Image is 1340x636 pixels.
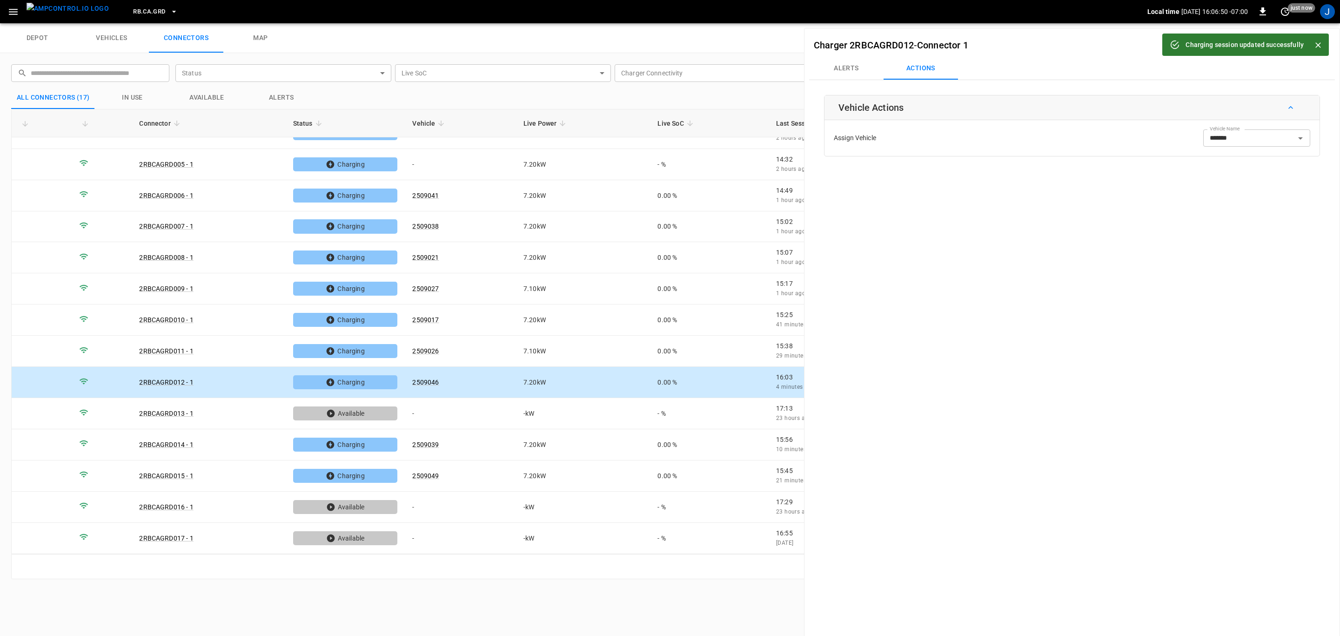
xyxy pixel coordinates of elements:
td: 0.00 % [650,242,768,273]
td: - kW [516,492,650,523]
a: 2RBCAGRD006 - 1 [139,192,193,199]
td: 7.10 kW [516,336,650,367]
td: - % [650,149,768,180]
td: - % [650,492,768,523]
td: - % [650,398,768,429]
a: 2509021 [412,254,439,261]
a: 2RBCAGRD011 - 1 [139,347,193,355]
div: Charging [293,219,398,233]
div: Charging [293,282,398,296]
span: Connector [139,118,182,129]
a: map [223,23,298,53]
button: in use [95,87,170,109]
p: 14:32 [776,155,943,164]
p: Assign Vehicle [834,133,876,143]
a: connectors [149,23,223,53]
button: Available [170,87,244,109]
p: Local time [1147,7,1179,16]
div: Available [293,406,398,420]
td: - [405,492,516,523]
button: Open [1294,132,1307,145]
td: 7.20 kW [516,460,650,492]
div: Charging [293,344,398,358]
a: 2RBCAGRD015 - 1 [139,472,193,480]
a: 2509046 [412,379,439,386]
span: 2 hours ago [776,135,808,141]
span: Live SoC [657,118,696,129]
span: 1 hour ago [776,197,805,203]
a: 2509049 [412,472,439,480]
td: - [405,398,516,429]
div: Charging [293,313,398,327]
span: [DATE] [776,540,793,546]
button: Alerts [244,87,319,109]
td: 0.00 % [650,336,768,367]
a: 2509026 [412,347,439,355]
td: 0.00 % [650,180,768,211]
a: 2RBCAGRD012 - 1 [139,379,193,386]
td: 7.20 kW [516,304,650,336]
td: - kW [516,398,650,429]
div: Charging [293,438,398,452]
div: Charging [293,157,398,171]
td: 0.00 % [650,211,768,243]
span: 4 minutes ago [776,384,815,390]
h6: Vehicle Actions [838,100,904,115]
a: Connector 1 [917,40,968,51]
p: [DATE] 16:06:50 -07:00 [1181,7,1248,16]
img: ampcontrol.io logo [27,3,109,14]
div: Charging [293,250,398,264]
span: 1 hour ago [776,290,805,297]
span: 23 hours ago [776,508,812,515]
p: 15:56 [776,435,943,444]
div: Available [293,500,398,514]
a: 2RBCAGRD007 - 1 [139,223,193,230]
td: 0.00 % [650,460,768,492]
h6: - [814,38,968,53]
a: 2RBCAGRD016 - 1 [139,503,193,511]
div: profile-icon [1320,4,1335,19]
button: Alerts [809,57,884,80]
div: Charging session updated successfully [1186,36,1304,53]
a: 2RBCAGRD008 - 1 [139,254,193,261]
td: 7.10 kW [516,273,650,304]
p: 15:02 [776,217,943,226]
td: - kW [516,523,650,554]
td: 0.00 % [650,429,768,460]
button: Close [1311,38,1325,52]
td: 7.20 kW [516,242,650,273]
button: Actions [884,57,958,80]
span: 10 minutes ago [776,446,818,453]
label: Vehicle Name [1210,125,1239,133]
a: vehicles [74,23,149,53]
span: 1 hour ago [776,228,805,235]
td: 7.20 kW [516,149,650,180]
span: 1 hour ago [776,259,805,265]
p: 17:29 [776,497,943,507]
span: Live Power [523,118,569,129]
a: 2509041 [412,192,439,199]
p: 15:45 [776,466,943,475]
td: 0.00 % [650,304,768,336]
a: 2509027 [412,285,439,292]
a: 2RBCAGRD017 - 1 [139,535,193,542]
span: 41 minutes ago [776,321,818,328]
p: 14:49 [776,186,943,195]
p: 16:55 [776,528,943,538]
button: All Connectors (17) [11,87,95,109]
td: 7.20 kW [516,180,650,211]
button: set refresh interval [1278,4,1293,19]
button: RB.CA.GRD [129,3,181,21]
span: just now [1288,3,1315,13]
td: 0.00 % [650,273,768,304]
div: Charging [293,375,398,389]
div: Charging [293,469,398,483]
p: 15:38 [776,341,943,351]
a: 2509039 [412,441,439,448]
span: Status [293,118,325,129]
span: Vehicle [412,118,447,129]
p: 15:25 [776,310,943,319]
p: 15:07 [776,248,943,257]
span: 23 hours ago [776,415,812,421]
span: Last Session Start [776,118,843,129]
